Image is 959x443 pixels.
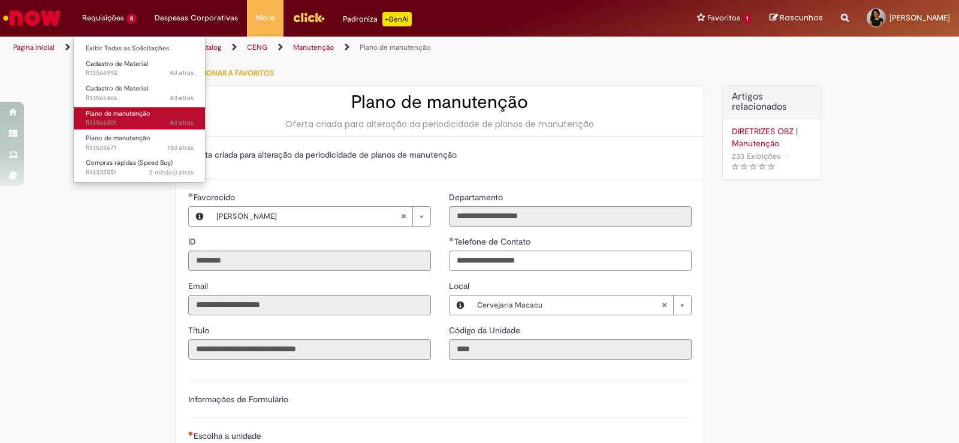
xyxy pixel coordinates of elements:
[188,92,692,112] h2: Plano de manutenção
[188,280,210,292] label: Somente leitura - Email
[149,168,194,177] span: 2 mês(es) atrás
[343,12,412,26] div: Padroniza
[449,325,523,336] span: Somente leitura - Código da Unidade
[188,295,431,315] input: Email
[450,296,471,315] button: Local, Visualizar este registro Cervejaria Macacu
[86,84,148,93] span: Cadastro de Material
[189,207,210,226] button: Favorecido, Visualizar este registro Gabriely Da Silva Pinto
[9,37,631,59] ul: Trilhas de página
[382,12,412,26] p: +GenAi
[82,12,124,24] span: Requisições
[188,394,288,405] label: Informações de Formulário
[188,192,194,197] span: Obrigatório Preenchido
[477,296,661,315] span: Cervejaria Macacu
[126,14,137,24] span: 5
[86,134,150,143] span: Plano de manutenção
[188,281,210,291] span: Somente leitura - Email
[73,36,206,183] ul: Requisições
[188,251,431,271] input: ID
[732,92,812,113] h3: Artigos relacionados
[149,168,194,177] time: 30/07/2025 16:03:55
[74,156,206,179] a: Aberto R13338551 : Compras rápidas (Speed Buy)
[471,296,691,315] a: Cervejaria MacacuLimpar campo Local
[188,236,198,247] span: Somente leitura - ID
[449,237,454,242] span: Obrigatório Preenchido
[360,43,430,52] a: Plano de manutenção
[780,12,823,23] span: Rascunhos
[74,132,206,154] a: Aberto R13538671 : Plano de manutenção
[256,12,275,24] span: More
[86,94,194,103] span: R13566466
[167,143,194,152] span: 13d atrás
[216,207,400,226] span: [PERSON_NAME]
[13,43,55,52] a: Página inicial
[155,12,238,24] span: Despesas Corporativas
[449,251,692,271] input: Telefone de Contato
[74,82,206,104] a: Aberto R13566466 : Cadastro de Material
[167,143,194,152] time: 16/09/2025 10:22:39
[86,109,150,118] span: Plano de manutenção
[293,43,334,52] a: Manutenção
[783,148,790,164] span: •
[188,236,198,248] label: Somente leitura - ID
[707,12,740,24] span: Favoritos
[188,339,431,360] input: Título
[449,206,692,227] input: Departamento
[170,68,194,77] time: 25/09/2025 14:37:25
[188,118,692,130] div: Oferta criada para alteração da periodicidade de planos de manutenção
[188,325,212,336] span: Somente leitura - Título
[449,191,505,203] label: Somente leitura - Departamento
[170,68,194,77] span: 4d atrás
[74,42,206,55] a: Exibir Todas as Solicitações
[743,14,752,24] span: 1
[449,192,505,203] span: Somente leitura - Departamento
[170,94,194,103] span: 4d atrás
[210,207,430,226] a: [PERSON_NAME]Limpar campo Favorecido
[247,43,267,52] a: CENG
[655,296,673,315] abbr: Limpar campo Local
[449,324,523,336] label: Somente leitura - Código da Unidade
[770,13,823,24] a: Rascunhos
[86,143,194,153] span: R13538671
[74,58,206,80] a: Aberto R13566992 : Cadastro de Material
[1,6,63,30] img: ServiceNow
[449,281,472,291] span: Local
[732,125,812,149] a: DIRETRIZES OBZ | Manutenção
[188,68,274,78] span: Adicionar a Favoritos
[188,431,194,436] span: Necessários
[194,430,264,441] span: Escolha a unidade
[86,59,148,68] span: Cadastro de Material
[188,324,212,336] label: Somente leitura - Título
[188,149,692,161] p: Oferta criada para alteração da periodicidade de planos de manutenção
[176,61,281,86] button: Adicionar a Favoritos
[86,168,194,177] span: R13338551
[86,158,173,167] span: Compras rápidas (Speed Buy)
[449,339,692,360] input: Código da Unidade
[292,8,325,26] img: click_logo_yellow_360x200.png
[86,118,194,128] span: R13566301
[454,236,533,247] span: Telefone de Contato
[74,107,206,129] a: Aberto R13566301 : Plano de manutenção
[86,68,194,78] span: R13566992
[194,192,237,203] span: Necessários - Favorecido
[889,13,950,23] span: [PERSON_NAME]
[732,151,780,161] span: 233 Exibições
[394,207,412,226] abbr: Limpar campo Favorecido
